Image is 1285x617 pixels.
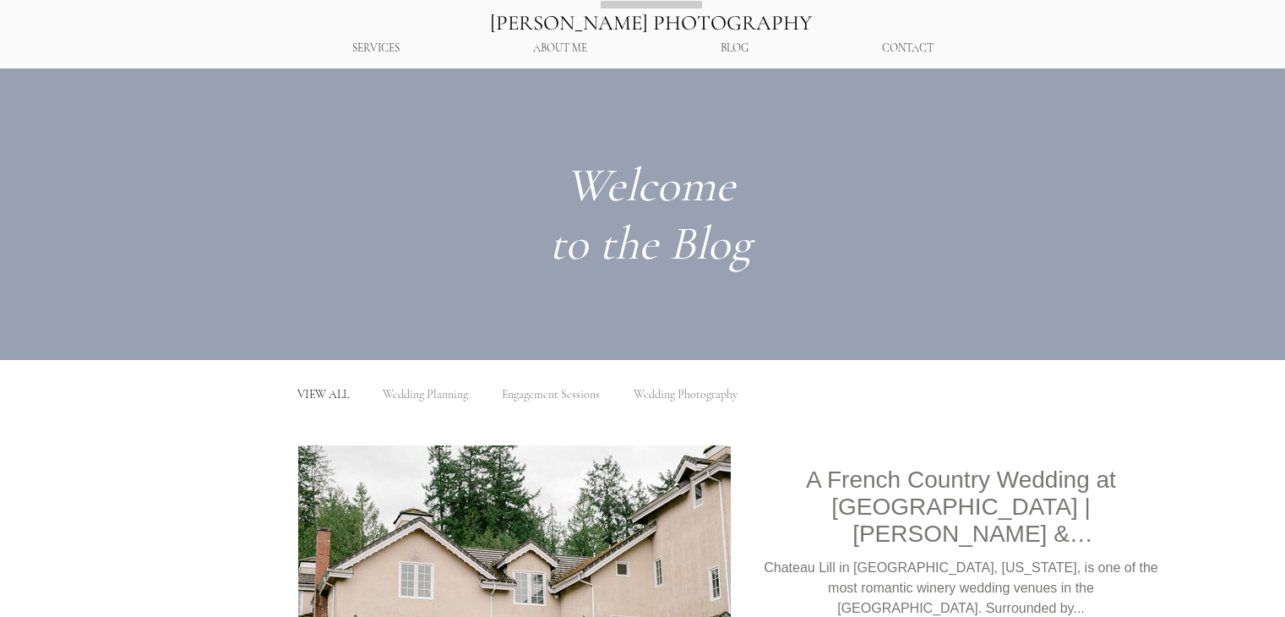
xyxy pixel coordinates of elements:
nav: Site [286,34,1000,63]
a: A French Country Wedding at [GEOGRAPHIC_DATA] | [PERSON_NAME] & [PERSON_NAME]’s Romantic Celebration [761,466,1162,558]
nav: Blog [295,360,1179,428]
p: ABOUT ME [525,34,596,63]
a: [PERSON_NAME] PHOTOGRAPHY [490,10,812,35]
a: ABOUT ME [466,34,654,63]
h2: A French Country Wedding at [GEOGRAPHIC_DATA] | [PERSON_NAME] & [PERSON_NAME]’s Romantic Celebration [761,467,1162,548]
a: CONTACT [815,34,1000,63]
a: Engagement Sessions [502,387,600,401]
p: CONTACT [874,34,942,63]
a: VIEW ALL [297,387,349,401]
a: Wedding Photography [634,387,738,401]
p: SERVICES [344,34,408,63]
span: Welcome to the Blog [549,156,751,272]
a: Wedding Planning [383,387,468,401]
p: BLOG [712,34,757,63]
div: SERVICES [286,34,466,63]
a: BLOG [654,34,815,63]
